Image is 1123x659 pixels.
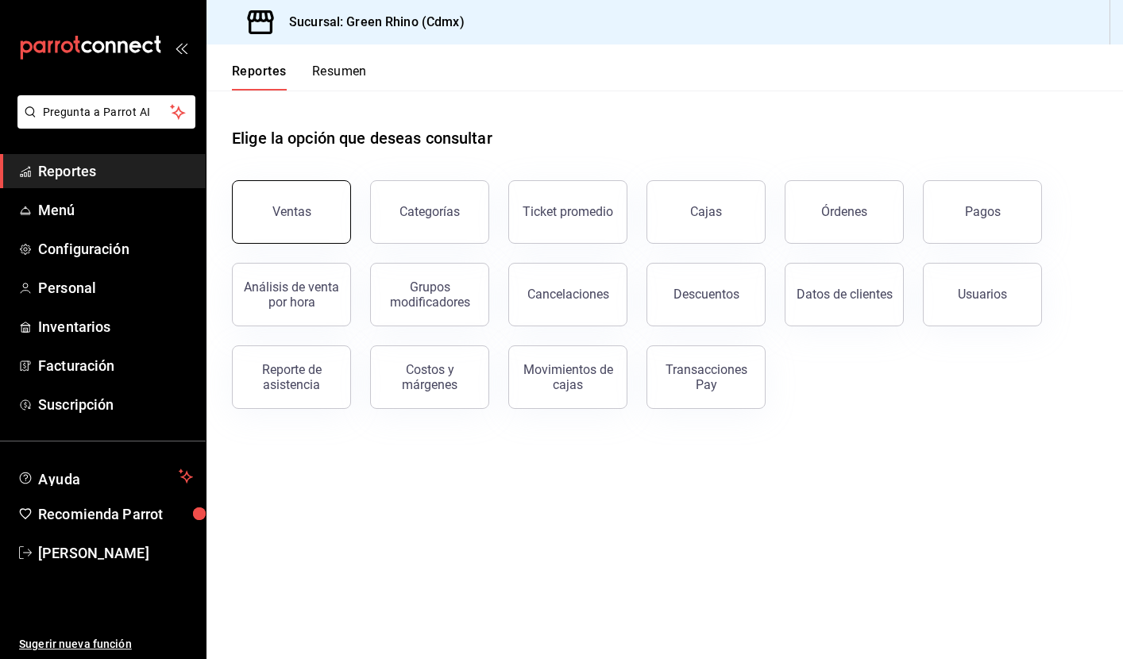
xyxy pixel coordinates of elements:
button: Descuentos [646,263,766,326]
span: [PERSON_NAME] [38,542,193,564]
div: Datos de clientes [797,287,893,302]
span: Facturación [38,355,193,376]
div: Órdenes [821,204,867,219]
button: Análisis de venta por hora [232,263,351,326]
span: Menú [38,199,193,221]
button: Categorías [370,180,489,244]
button: Ventas [232,180,351,244]
h3: Sucursal: Green Rhino (Cdmx) [276,13,465,32]
div: navigation tabs [232,64,367,91]
button: Reporte de asistencia [232,345,351,409]
span: Inventarios [38,316,193,337]
button: Costos y márgenes [370,345,489,409]
button: Resumen [312,64,367,91]
span: Ayuda [38,467,172,486]
button: Ticket promedio [508,180,627,244]
a: Pregunta a Parrot AI [11,115,195,132]
h1: Elige la opción que deseas consultar [232,126,492,150]
span: Pregunta a Parrot AI [43,104,171,121]
div: Reporte de asistencia [242,362,341,392]
div: Grupos modificadores [380,279,479,310]
button: Pagos [923,180,1042,244]
span: Personal [38,277,193,299]
div: Costos y márgenes [380,362,479,392]
div: Descuentos [673,287,739,302]
button: Cancelaciones [508,263,627,326]
button: Transacciones Pay [646,345,766,409]
span: Reportes [38,160,193,182]
div: Transacciones Pay [657,362,755,392]
button: Usuarios [923,263,1042,326]
button: Reportes [232,64,287,91]
button: open_drawer_menu [175,41,187,54]
button: Movimientos de cajas [508,345,627,409]
div: Cancelaciones [527,287,609,302]
span: Configuración [38,238,193,260]
button: Cajas [646,180,766,244]
button: Órdenes [785,180,904,244]
button: Grupos modificadores [370,263,489,326]
div: Análisis de venta por hora [242,279,341,310]
span: Sugerir nueva función [19,636,193,653]
div: Cajas [690,204,722,219]
span: Recomienda Parrot [38,503,193,525]
div: Pagos [965,204,1001,219]
div: Ticket promedio [523,204,613,219]
span: Suscripción [38,394,193,415]
div: Movimientos de cajas [519,362,617,392]
div: Ventas [272,204,311,219]
button: Datos de clientes [785,263,904,326]
div: Usuarios [958,287,1007,302]
button: Pregunta a Parrot AI [17,95,195,129]
div: Categorías [399,204,460,219]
